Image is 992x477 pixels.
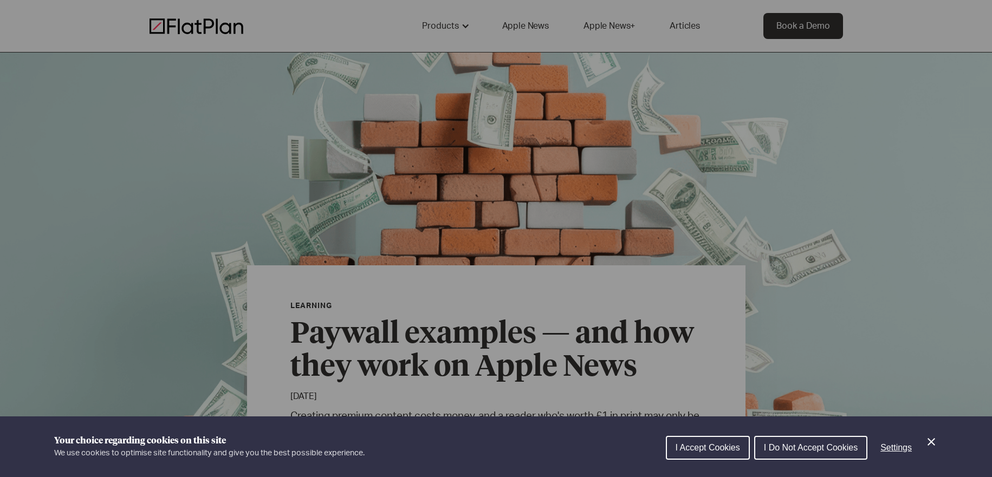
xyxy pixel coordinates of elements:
button: Settings [872,437,920,459]
span: I Accept Cookies [676,443,740,452]
button: I Accept Cookies [666,436,750,460]
span: I Do Not Accept Cookies [764,443,858,452]
span: Settings [880,443,912,452]
h1: Your choice regarding cookies on this site [54,434,365,447]
p: We use cookies to optimise site functionality and give you the best possible experience. [54,447,365,459]
button: Close Cookie Control [925,435,938,448]
button: I Do Not Accept Cookies [754,436,867,460]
